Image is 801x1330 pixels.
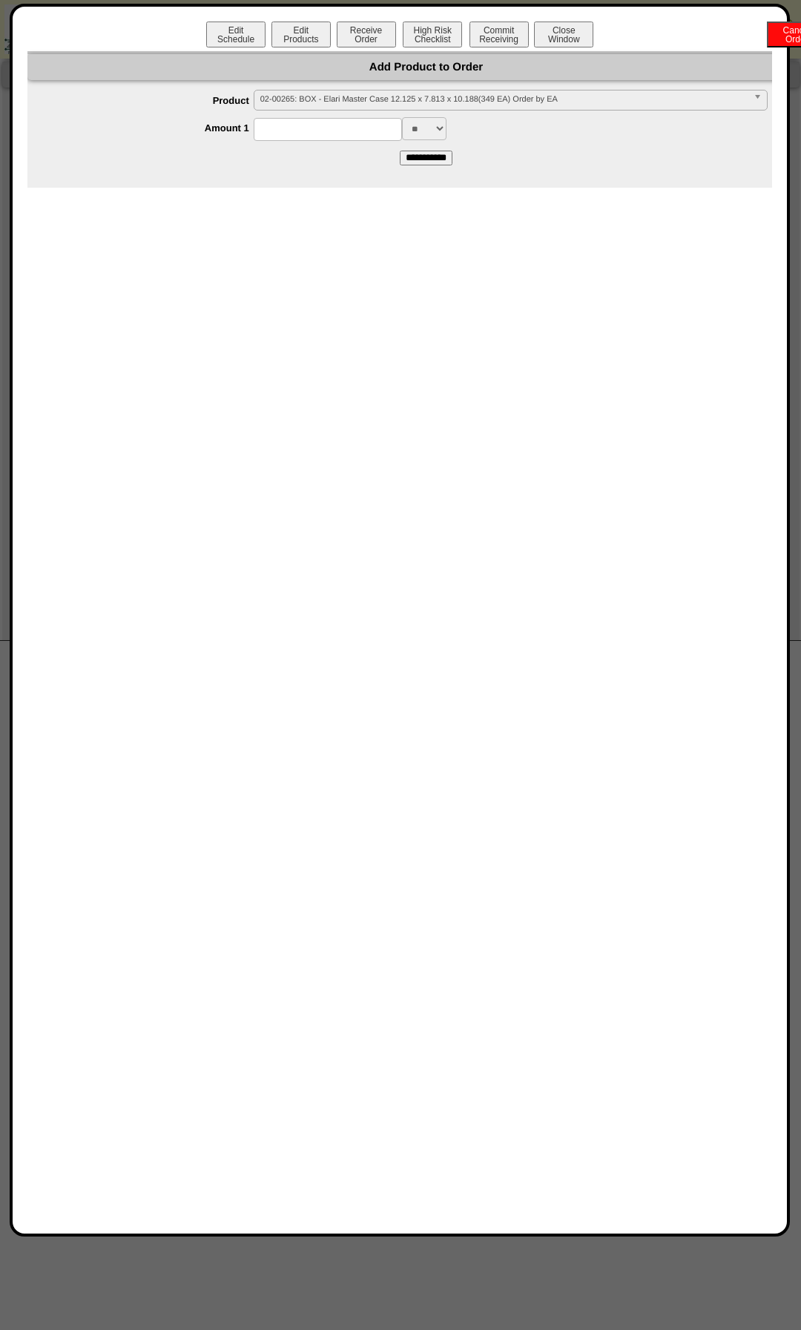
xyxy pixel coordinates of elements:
[57,95,254,106] label: Product
[403,22,462,47] button: High RiskChecklist
[206,22,266,47] button: EditSchedule
[337,22,396,47] button: ReceiveOrder
[534,22,593,47] button: CloseWindow
[271,22,331,47] button: EditProducts
[401,34,466,45] a: High RiskChecklist
[57,122,254,134] label: Amount 1
[260,90,748,108] span: 02-00265: BOX - Elari Master Case 12.125 x 7.813 x 10.188(349 EA) Order by EA
[533,33,595,45] a: CloseWindow
[469,22,529,47] button: CommitReceiving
